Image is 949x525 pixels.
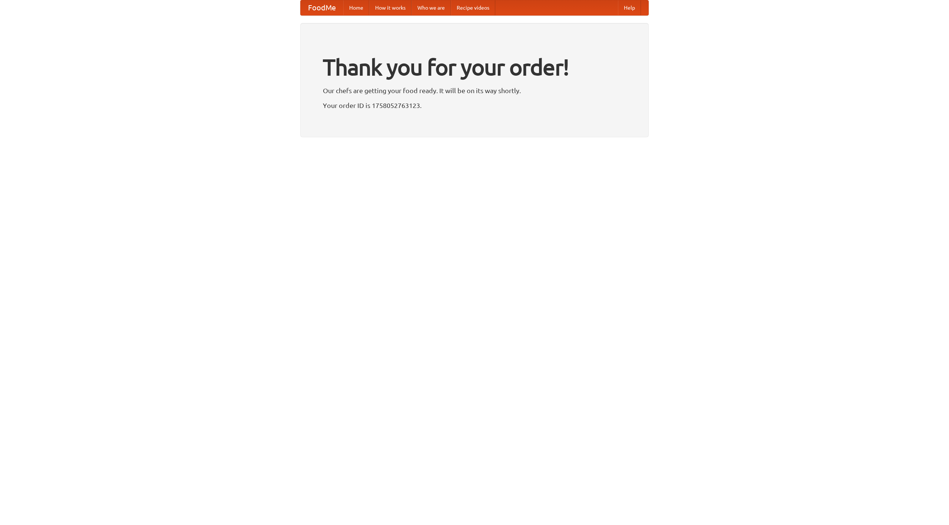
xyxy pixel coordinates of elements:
h1: Thank you for your order! [323,49,626,85]
a: Help [618,0,641,15]
p: Your order ID is 1758052763123. [323,100,626,111]
p: Our chefs are getting your food ready. It will be on its way shortly. [323,85,626,96]
a: Home [343,0,369,15]
a: How it works [369,0,411,15]
a: Who we are [411,0,451,15]
a: FoodMe [301,0,343,15]
a: Recipe videos [451,0,495,15]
